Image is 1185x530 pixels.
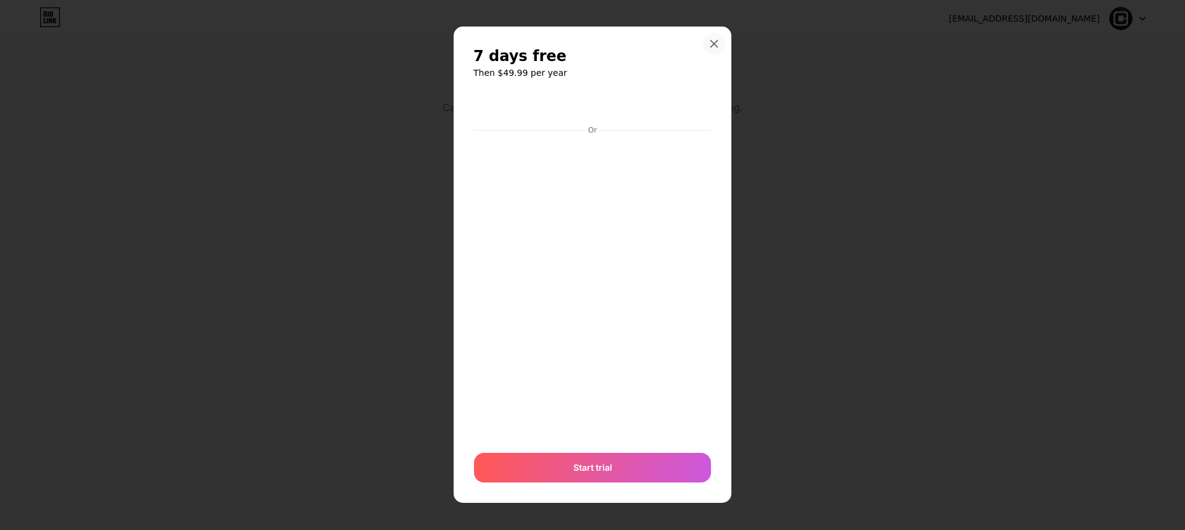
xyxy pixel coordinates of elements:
span: Start trial [573,461,612,474]
h6: Then $49.99 per year [473,67,712,79]
iframe: Secure payment button frame [474,92,711,122]
iframe: Secure payment input frame [472,136,713,441]
span: 7 days free [473,46,567,66]
div: Or [586,125,599,135]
